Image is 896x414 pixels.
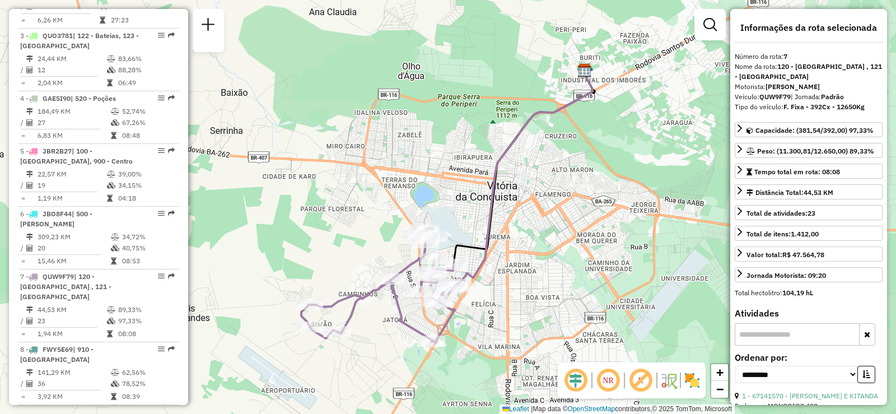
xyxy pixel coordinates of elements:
[735,246,883,262] a: Valor total:R$ 47.564,78
[562,367,589,394] span: Ocultar deslocamento
[37,315,106,327] td: 23
[20,193,26,204] td: =
[37,106,110,117] td: 184,49 KM
[808,209,815,217] strong: 23
[711,364,728,381] a: Zoom in
[20,378,26,389] td: /
[746,271,826,281] div: Jornada Motorista: 09:20
[43,272,74,281] span: QUW9F79
[20,64,26,76] td: /
[43,345,73,353] span: FWY5E69
[20,345,94,364] span: | 910 - [GEOGRAPHIC_DATA]
[26,245,33,252] i: Total de Atividades
[735,288,883,298] div: Total hectolitro:
[746,188,833,198] div: Distância Total:
[168,210,175,217] em: Rota exportada
[122,391,175,402] td: 08:39
[158,210,165,217] em: Opções
[20,210,92,228] span: | 500 - [PERSON_NAME]
[735,102,883,112] div: Tipo do veículo:
[26,55,33,62] i: Distância Total
[43,31,73,40] span: QUO3781
[107,55,115,62] i: % de utilização do peso
[20,272,111,301] span: 7 -
[746,209,815,217] span: Total de atividades:
[757,147,874,155] span: Peso: (11.300,81/12.650,00) 89,33%
[577,63,592,77] img: FAD Vitória da Conquista
[107,182,115,189] i: % de utilização da cubagem
[782,250,824,259] strong: R$ 47.564,78
[43,94,71,103] span: GAE5I90
[111,108,119,115] i: % de utilização do peso
[26,380,33,387] i: Total de Atividades
[746,250,824,260] div: Valor total:
[782,289,813,297] strong: 104,19 hL
[26,182,33,189] i: Total de Atividades
[20,31,139,50] span: | 122 - Bateias, 123 - [GEOGRAPHIC_DATA]
[158,32,165,39] em: Opções
[107,171,115,178] i: % de utilização do peso
[37,77,106,89] td: 2,04 KM
[107,318,115,324] i: % de utilização da cubagem
[735,184,883,199] a: Distância Total:44,53 KM
[20,255,26,267] td: =
[110,15,155,26] td: 27:23
[118,53,174,64] td: 83,66%
[20,272,111,301] span: | 120 - [GEOGRAPHIC_DATA] , 121 - [GEOGRAPHIC_DATA]
[735,351,883,364] label: Ordenar por:
[20,147,133,165] span: 5 -
[168,95,175,101] em: Rota exportada
[37,378,110,389] td: 36
[37,169,106,180] td: 22,57 KM
[735,122,883,137] a: Capacidade: (381,54/392,00) 97,33%
[735,92,883,102] div: Veículo:
[118,169,174,180] td: 39,00%
[735,62,883,82] div: Nome da rota:
[20,391,26,402] td: =
[735,52,883,62] div: Número da rota:
[111,393,116,400] i: Tempo total em rota
[531,405,533,413] span: |
[735,62,882,81] strong: 120 - [GEOGRAPHIC_DATA] , 121 - [GEOGRAPHIC_DATA]
[500,404,735,414] div: Map data © contributors,© 2025 TomTom, Microsoft
[118,315,174,327] td: 97,33%
[595,367,622,394] span: Ocultar NR
[118,77,174,89] td: 06:49
[711,381,728,398] a: Zoom out
[746,229,819,239] div: Total de itens:
[735,401,883,411] div: Endereço: MONGOIOS 498
[118,180,174,191] td: 34,15%
[20,328,26,339] td: =
[37,391,110,402] td: 3,92 KM
[107,195,113,202] i: Tempo total em rota
[20,180,26,191] td: /
[122,367,175,378] td: 62,56%
[122,255,175,267] td: 08:53
[759,92,791,101] strong: QUW9F79
[783,103,865,111] strong: F. Fixa - 392Cx - 12650Kg
[37,117,110,128] td: 27
[26,318,33,324] i: Total de Atividades
[158,95,165,101] em: Opções
[111,258,116,264] i: Tempo total em rota
[783,52,787,61] strong: 7
[735,143,883,158] a: Peso: (11.300,81/12.650,00) 89,33%
[20,77,26,89] td: =
[111,380,119,387] i: % de utilização da cubagem
[100,17,105,24] i: Tempo total em rota
[26,234,33,240] i: Distância Total
[158,147,165,154] em: Opções
[20,94,116,103] span: 4 -
[20,31,139,50] span: 3 -
[735,82,883,92] div: Motorista:
[107,67,115,73] i: % de utilização da cubagem
[122,243,175,254] td: 40,75%
[111,119,119,126] i: % de utilização da cubagem
[43,147,72,155] span: JBR2B27
[683,371,701,389] img: Exibir/Ocultar setores
[111,234,119,240] i: % de utilização do peso
[568,405,615,413] a: OpenStreetMap
[735,267,883,282] a: Jornada Motorista: 09:20
[37,15,99,26] td: 6,26 KM
[742,392,878,400] a: 1 - 67141570 - [PERSON_NAME] E KITANDA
